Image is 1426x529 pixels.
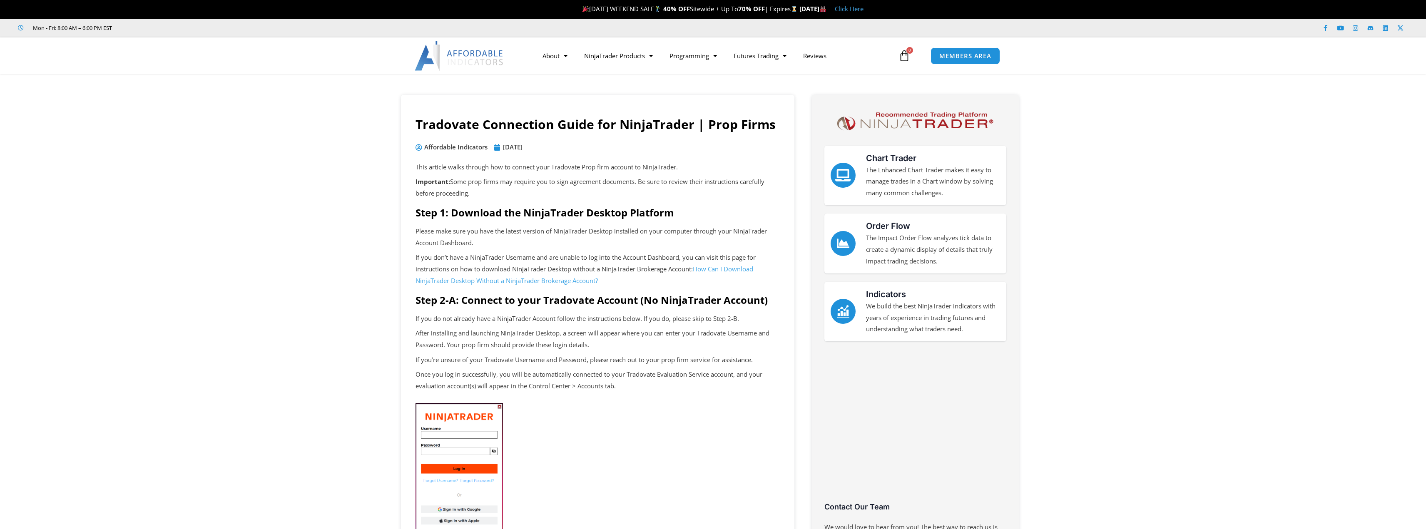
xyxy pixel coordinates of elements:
[866,232,1000,267] p: The Impact Order Flow analyzes tick data to create a dynamic display of details that truly impact...
[866,289,906,299] a: Indicators
[580,5,799,13] span: [DATE] WEEKEND SALE Sitewide + Up To | Expires
[655,6,661,12] img: 🏌️‍♂️
[124,24,249,32] iframe: Customer reviews powered by Trustpilot
[824,502,1006,512] h3: Contact Our Team
[795,46,835,65] a: Reviews
[534,46,576,65] a: About
[534,46,896,65] nav: Menu
[416,161,780,173] p: This article walks through how to connect your Tradovate Prop firm account to NinjaTrader.
[831,163,856,188] a: Chart Trader
[416,354,780,366] p: If you’re unsure of your Tradovate Username and Password, please reach out to your prop firm serv...
[866,153,916,163] a: Chart Trader
[416,177,450,186] strong: Important:
[835,5,864,13] a: Click Here
[416,313,780,325] p: If you do not already have a NinjaTrader Account follow the instructions below. If you do, please...
[831,231,856,256] a: Order Flow
[416,293,780,306] h2: Step 2-A: Connect to your Tradovate Account (No NinjaTrader Account)
[422,142,488,153] span: Affordable Indicators
[791,6,797,12] img: ⌛
[416,116,780,133] h1: Tradovate Connection Guide for NinjaTrader | Prop Firms
[415,41,504,71] img: LogoAI | Affordable Indicators – NinjaTrader
[416,369,780,392] p: Once you log in successfully, you will be automatically connected to your Tradovate Evaluation Se...
[661,46,725,65] a: Programming
[799,5,826,13] strong: [DATE]
[931,47,1000,65] a: MEMBERS AREA
[886,44,923,68] a: 0
[416,328,780,351] p: After installing and launching NinjaTrader Desktop, a screen will appear where you can enter your...
[866,301,1000,335] p: We build the best NinjaTrader indicators with years of experience in trading futures and understa...
[820,6,826,12] img: 🏭
[866,164,1000,199] p: The Enhanced Chart Trader makes it easy to manage trades in a Chart window by solving many common...
[833,109,997,133] img: NinjaTrader Logo | Affordable Indicators – NinjaTrader
[416,265,753,285] a: How Can I Download NinjaTrader Desktop Without a NinjaTrader Brokerage Account?
[416,252,780,287] p: If you don’t have a NinjaTrader Username and are unable to log into the Account Dashboard, you ca...
[831,299,856,324] a: Indicators
[663,5,690,13] strong: 40% OFF
[738,5,765,13] strong: 70% OFF
[576,46,661,65] a: NinjaTrader Products
[416,176,780,199] p: Some prop firms may require you to sign agreement documents. Be sure to review their instructions...
[866,221,910,231] a: Order Flow
[503,143,523,151] time: [DATE]
[416,206,780,219] h2: Step 1: Download the NinjaTrader Desktop Platform
[824,363,1006,508] iframe: Customer reviews powered by Trustpilot
[31,23,112,33] span: Mon - Fri: 8:00 AM – 6:00 PM EST
[416,226,780,249] p: Please make sure you have the latest version of NinjaTrader Desktop installed on your computer th...
[582,6,589,12] img: 🎉
[906,47,913,54] span: 0
[939,53,991,59] span: MEMBERS AREA
[725,46,795,65] a: Futures Trading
